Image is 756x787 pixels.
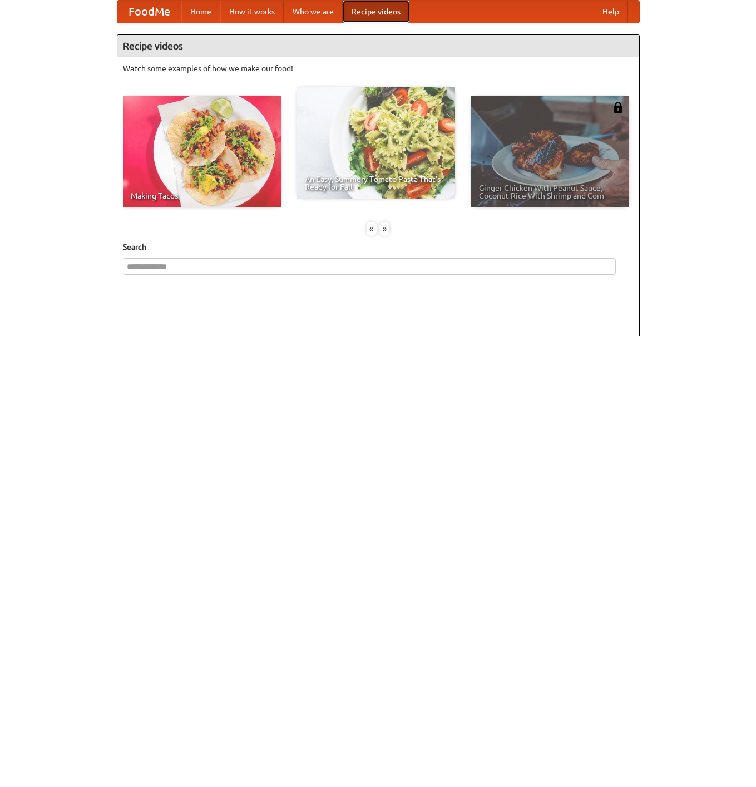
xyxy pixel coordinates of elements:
img: 483408.png [612,102,624,113]
a: Help [594,1,628,23]
span: Making Tacos [131,192,273,200]
a: Who we are [284,1,343,23]
a: Making Tacos [123,96,281,207]
h4: Recipe videos [117,35,639,57]
a: FoodMe [117,1,181,23]
p: Watch some examples of how we make our food! [123,63,634,74]
a: How it works [220,1,284,23]
a: An Easy, Summery Tomato Pasta That's Ready for Fall [297,87,455,199]
span: An Easy, Summery Tomato Pasta That's Ready for Fall [305,175,447,191]
div: » [379,222,389,236]
h5: Search [123,241,634,253]
a: Recipe videos [343,1,409,23]
div: « [367,222,377,236]
a: Home [181,1,220,23]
